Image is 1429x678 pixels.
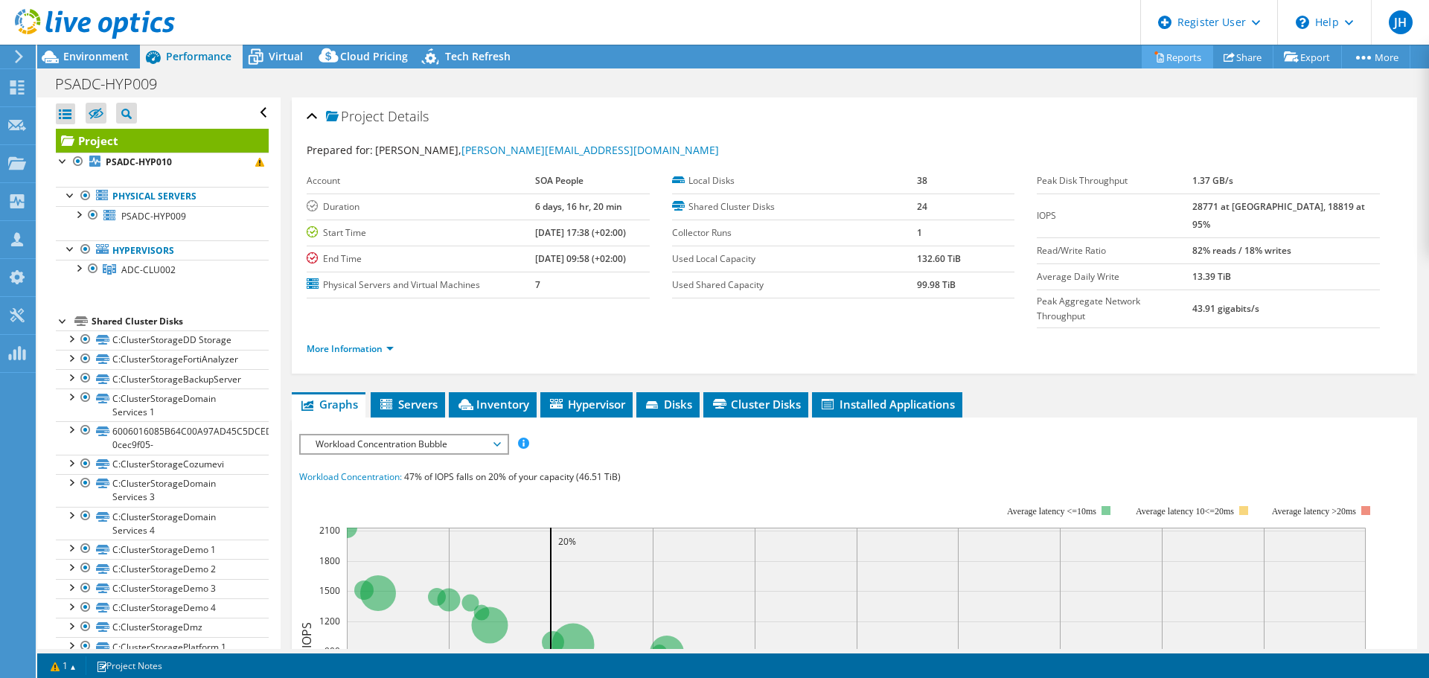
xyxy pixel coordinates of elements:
[40,656,86,675] a: 1
[319,524,340,537] text: 2100
[319,554,340,567] text: 1800
[166,49,231,63] span: Performance
[917,226,922,239] b: 1
[326,109,384,124] span: Project
[106,156,172,168] b: PSADC-HYP010
[92,313,269,330] div: Shared Cluster Disks
[535,278,540,291] b: 7
[56,369,269,388] a: C:ClusterStorageBackupServer
[269,49,303,63] span: Virtual
[1037,243,1192,258] label: Read/Write Ratio
[86,656,173,675] a: Project Notes
[1341,45,1410,68] a: More
[461,143,719,157] a: [PERSON_NAME][EMAIL_ADDRESS][DOMAIN_NAME]
[1212,45,1273,68] a: Share
[56,421,269,454] a: 6006016085B64C00A97AD45C5DCEDAD0-0cec9f05-
[1272,506,1356,517] text: Average latency >20ms
[672,226,917,240] label: Collector Runs
[711,397,801,412] span: Cluster Disks
[56,618,269,637] a: C:ClusterStorageDmz
[56,637,269,656] a: C:ClusterStoragePlatform 1
[121,263,176,276] span: ADC-CLU002
[1192,174,1233,187] b: 1.37 GB/s
[672,173,917,188] label: Local Disks
[48,76,180,92] h1: PSADC-HYP009
[299,470,402,483] span: Workload Concentration:
[56,153,269,172] a: PSADC-HYP010
[378,397,438,412] span: Servers
[56,507,269,540] a: C:ClusterStorageDomain Services 4
[1389,10,1413,34] span: JH
[535,252,626,265] b: [DATE] 09:58 (+02:00)
[456,397,529,412] span: Inventory
[1037,173,1192,188] label: Peak Disk Throughput
[56,598,269,618] a: C:ClusterStorageDemo 4
[917,200,927,213] b: 24
[308,435,499,453] span: Workload Concentration Bubble
[917,252,961,265] b: 132.60 TiB
[340,49,408,63] span: Cloud Pricing
[56,388,269,421] a: C:ClusterStorageDomain Services 1
[307,199,535,214] label: Duration
[1007,506,1096,517] tspan: Average latency <=10ms
[56,579,269,598] a: C:ClusterStorageDemo 3
[56,206,269,226] a: PSADC-HYP009
[672,278,917,292] label: Used Shared Capacity
[917,174,927,187] b: 38
[1037,269,1192,284] label: Average Daily Write
[319,584,340,597] text: 1500
[319,615,340,627] text: 1200
[1037,208,1192,223] label: IOPS
[56,540,269,559] a: C:ClusterStorageDemo 1
[56,350,269,369] a: C:ClusterStorageFortiAnalyzer
[535,174,584,187] b: SOA People
[1192,270,1231,283] b: 13.39 TiB
[644,397,692,412] span: Disks
[404,470,621,483] span: 47% of IOPS falls on 20% of your capacity (46.51 TiB)
[535,200,622,213] b: 6 days, 16 hr, 20 min
[121,210,186,223] span: PSADC-HYP009
[1192,302,1259,315] b: 43.91 gigabits/s
[1273,45,1342,68] a: Export
[535,226,626,239] b: [DATE] 17:38 (+02:00)
[1142,45,1213,68] a: Reports
[307,143,373,157] label: Prepared for:
[307,173,535,188] label: Account
[1037,294,1192,324] label: Peak Aggregate Network Throughput
[56,474,269,507] a: C:ClusterStorageDomain Services 3
[56,330,269,350] a: C:ClusterStorageDD Storage
[56,260,269,279] a: ADC-CLU002
[672,252,917,266] label: Used Local Capacity
[375,143,719,157] span: [PERSON_NAME],
[56,455,269,474] a: C:ClusterStorageCozumevi
[298,621,315,647] text: IOPS
[56,559,269,578] a: C:ClusterStorageDemo 2
[819,397,955,412] span: Installed Applications
[1192,200,1365,231] b: 28771 at [GEOGRAPHIC_DATA], 18819 at 95%
[1296,16,1309,29] svg: \n
[558,535,576,548] text: 20%
[325,645,340,657] text: 900
[672,199,917,214] label: Shared Cluster Disks
[1192,244,1291,257] b: 82% reads / 18% writes
[388,107,429,125] span: Details
[56,187,269,206] a: Physical Servers
[307,342,394,355] a: More Information
[299,397,358,412] span: Graphs
[917,278,956,291] b: 99.98 TiB
[307,278,535,292] label: Physical Servers and Virtual Machines
[307,226,535,240] label: Start Time
[56,240,269,260] a: Hypervisors
[307,252,535,266] label: End Time
[548,397,625,412] span: Hypervisor
[63,49,129,63] span: Environment
[445,49,511,63] span: Tech Refresh
[1136,506,1234,517] tspan: Average latency 10<=20ms
[56,129,269,153] a: Project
